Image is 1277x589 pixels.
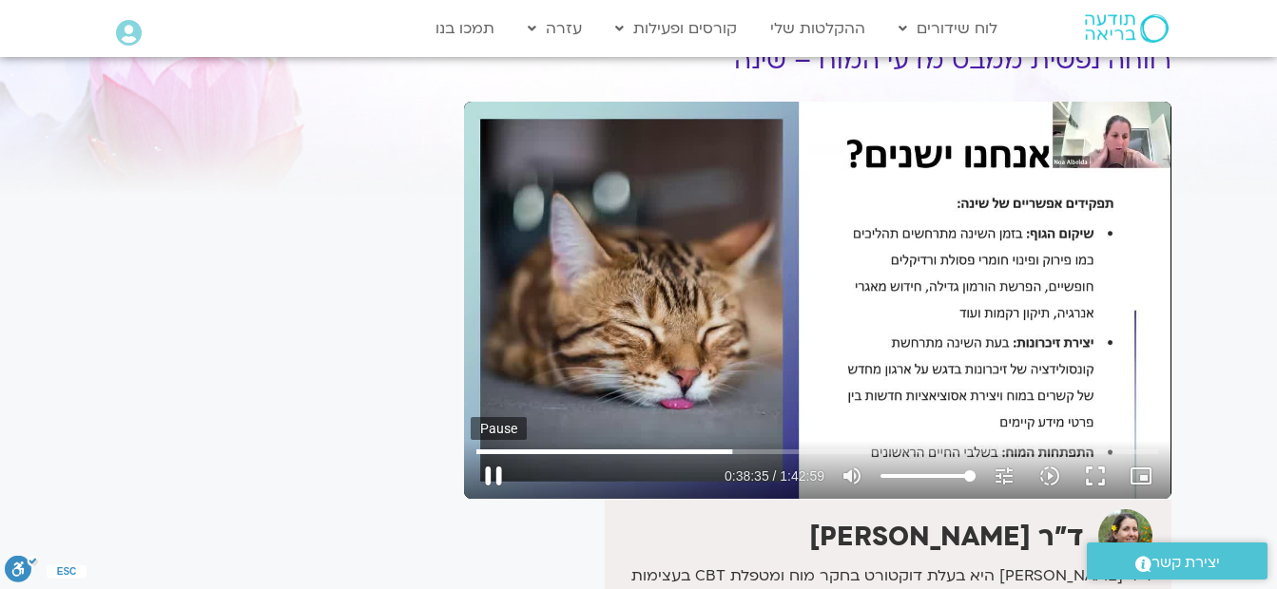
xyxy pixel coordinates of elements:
a: תמכו בנו [426,10,504,47]
a: יצירת קשר [1087,542,1267,579]
a: עזרה [518,10,591,47]
h1: רווחה נפשית ממבט מדעי המוח – שינה [464,47,1171,75]
a: קורסים ופעילות [606,10,746,47]
strong: ד"ר [PERSON_NAME] [809,519,1084,555]
img: תודעה בריאה [1085,14,1169,43]
a: ההקלטות שלי [761,10,875,47]
span: יצירת קשר [1151,550,1220,576]
img: ד"ר נועה אלבלדה [1098,509,1152,563]
a: לוח שידורים [889,10,1007,47]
